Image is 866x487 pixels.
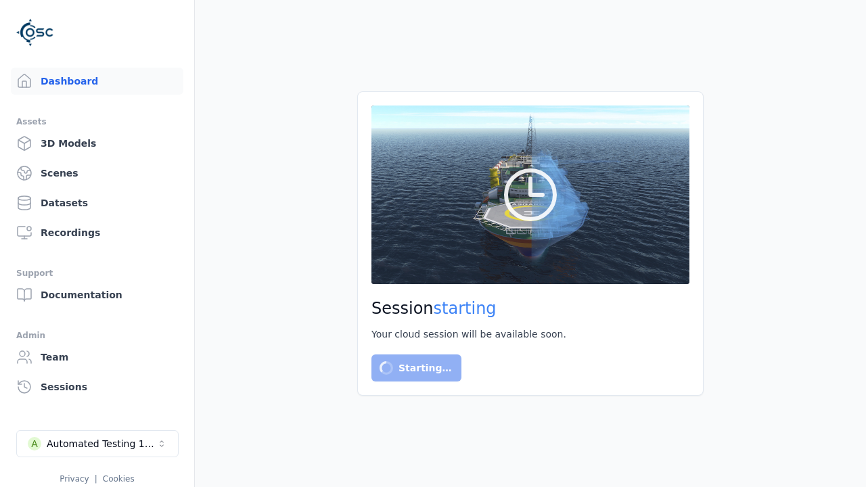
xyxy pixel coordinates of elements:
[16,265,178,281] div: Support
[11,373,183,400] a: Sessions
[16,430,179,457] button: Select a workspace
[16,14,54,51] img: Logo
[47,437,156,450] div: Automated Testing 1 - Playwright
[16,327,178,344] div: Admin
[11,281,183,308] a: Documentation
[95,474,97,484] span: |
[28,437,41,450] div: A
[11,344,183,371] a: Team
[434,299,497,318] span: starting
[11,68,183,95] a: Dashboard
[11,219,183,246] a: Recordings
[103,474,135,484] a: Cookies
[11,189,183,216] a: Datasets
[11,160,183,187] a: Scenes
[16,114,178,130] div: Assets
[60,474,89,484] a: Privacy
[371,354,461,381] button: Starting…
[371,298,689,319] h2: Session
[371,327,689,341] div: Your cloud session will be available soon.
[11,130,183,157] a: 3D Models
